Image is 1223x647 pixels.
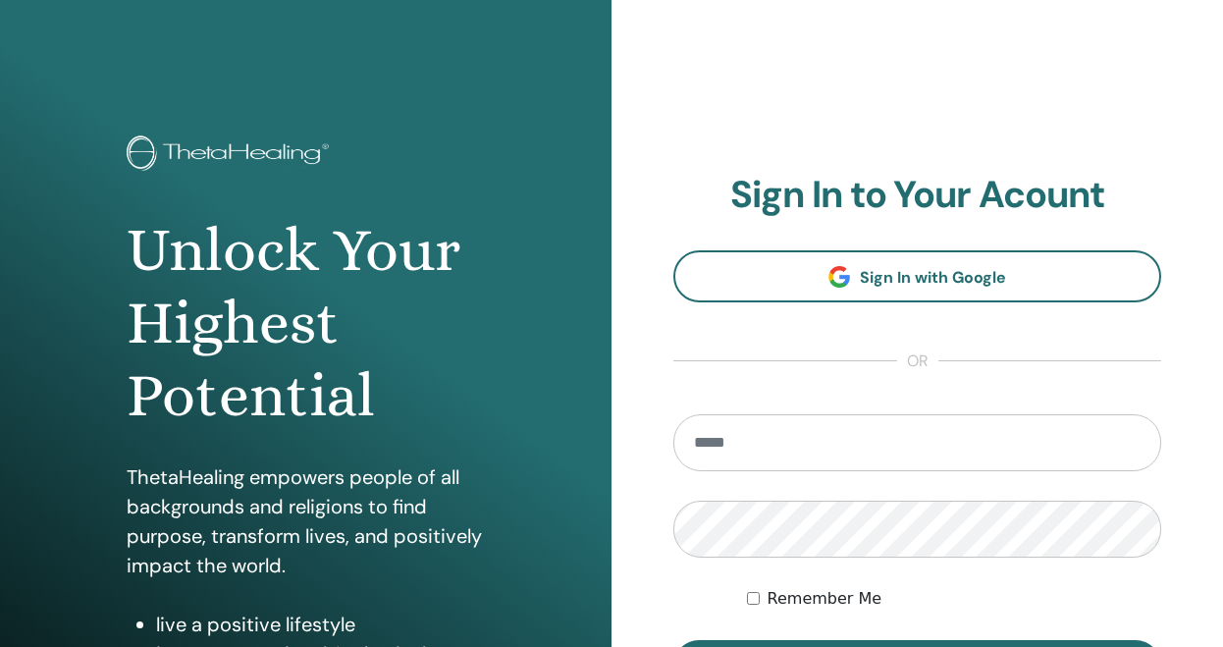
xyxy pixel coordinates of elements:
li: live a positive lifestyle [156,610,485,639]
p: ThetaHealing empowers people of all backgrounds and religions to find purpose, transform lives, a... [127,462,485,580]
span: or [897,350,938,373]
div: Keep me authenticated indefinitely or until I manually logout [747,587,1161,611]
label: Remember Me [768,587,882,611]
h2: Sign In to Your Acount [673,173,1161,218]
span: Sign In with Google [860,267,1006,288]
h1: Unlock Your Highest Potential [127,214,485,433]
a: Sign In with Google [673,250,1161,302]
